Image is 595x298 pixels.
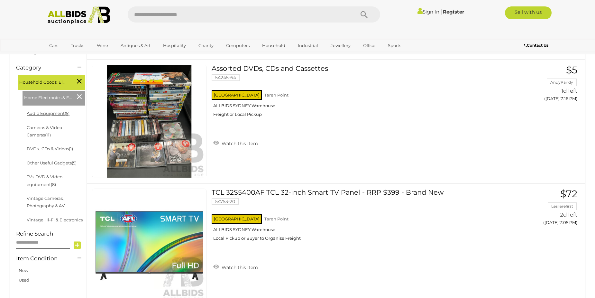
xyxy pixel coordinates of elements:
[16,231,85,237] h4: Refine Search
[507,189,579,229] a: $72 Leslierefirst 2d left ([DATE] 7:05 PM)
[16,65,68,71] h4: Category
[45,132,51,137] span: (11)
[24,92,72,101] span: Home Electronics & Entertainment
[524,43,548,48] b: Contact Us
[566,64,577,76] span: $5
[212,138,260,148] a: Watch this item
[220,141,258,146] span: Watch this item
[45,40,62,51] a: Cars
[212,262,260,272] a: Watch this item
[93,65,206,178] img: 54245-64a.jpeg
[220,265,258,270] span: Watch this item
[258,40,289,51] a: Household
[19,277,29,283] a: Used
[44,6,114,24] img: Allbids.com.au
[505,6,552,19] a: Sell with us
[27,174,62,187] a: TVs, DVD & Video equipment(8)
[72,160,77,165] span: (5)
[222,40,254,51] a: Computers
[384,40,405,51] a: Sports
[27,196,65,208] a: Vintage Cameras, Photography & AV
[294,40,322,51] a: Industrial
[45,51,99,61] a: [GEOGRAPHIC_DATA]
[27,146,73,151] a: DVDs , CDs & Videos(1)
[359,40,380,51] a: Office
[67,40,88,51] a: Trucks
[216,189,498,246] a: TCL 32S5400AF TCL 32-inch Smart TV Panel - RRP $399 - Brand New 54753-20 [GEOGRAPHIC_DATA] Taren ...
[443,9,464,15] a: Register
[560,188,577,200] span: $72
[27,111,69,116] a: Audio Equipment(5)
[19,268,28,273] a: New
[16,256,68,262] h4: Item Condition
[507,65,579,105] a: $5 AndyPandy 1d left ([DATE] 7:16 PM)
[417,9,439,15] a: Sign In
[65,111,69,116] span: (5)
[19,77,68,86] span: Household Goods, Electricals & Hobbies
[27,125,62,137] a: Cameras & Video Cameras(11)
[194,40,218,51] a: Charity
[69,146,73,151] span: (1)
[93,40,112,51] a: Wine
[348,6,380,23] button: Search
[27,160,77,165] a: Other Useful Gadgets(5)
[524,42,550,49] a: Contact Us
[440,8,442,15] span: |
[27,217,83,222] a: Vintage Hi-Fi & Electronics
[159,40,190,51] a: Hospitality
[326,40,355,51] a: Jewellery
[216,65,498,122] a: Assorted DVDs, CDs and Cassettes 54245-64 [GEOGRAPHIC_DATA] Taren Point ALLBIDS SYDNEY Warehouse ...
[116,40,155,51] a: Antiques & Art
[51,182,56,187] span: (8)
